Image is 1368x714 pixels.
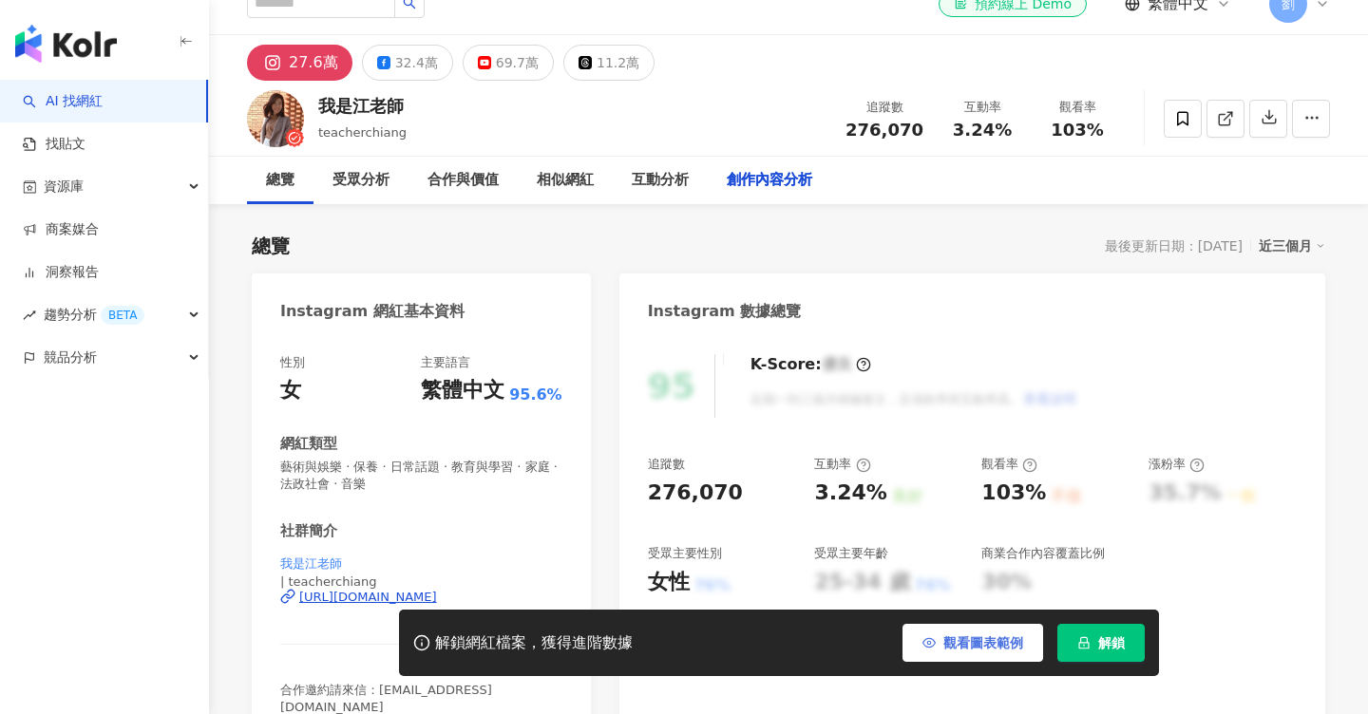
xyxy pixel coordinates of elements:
div: 解鎖網紅檔案，獲得進階數據 [435,633,633,653]
div: 總覽 [266,169,294,192]
div: 互動率 [946,98,1018,117]
a: searchAI 找網紅 [23,92,103,111]
a: 商案媒合 [23,220,99,239]
div: 追蹤數 [648,456,685,473]
button: 觀看圖表範例 [902,624,1043,662]
div: 3.24% [814,479,886,508]
div: 最後更新日期：[DATE] [1105,238,1243,254]
span: 競品分析 [44,336,97,379]
span: teacherchiang [318,125,407,140]
div: 受眾主要性別 [648,545,722,562]
a: [URL][DOMAIN_NAME] [280,589,562,606]
div: 受眾分析 [332,169,389,192]
span: rise [23,309,36,322]
div: 我是江老師 [318,94,407,118]
span: | teacherchiang [280,573,562,591]
span: lock [1077,636,1091,649]
span: 276,070 [845,120,923,140]
div: 11.2萬 [597,49,639,76]
div: 社群簡介 [280,521,337,541]
div: Instagram 網紅基本資料 [280,301,465,322]
div: 性別 [280,354,305,371]
div: [URL][DOMAIN_NAME] [299,589,437,606]
span: 3.24% [953,121,1012,140]
img: logo [15,25,117,63]
a: 洞察報告 [23,263,99,282]
div: 互動分析 [632,169,689,192]
div: K-Score : [750,354,871,375]
span: 解鎖 [1098,635,1125,650]
div: 合作與價值 [427,169,499,192]
div: 漲粉率 [1149,456,1205,473]
div: 近三個月 [1259,234,1325,258]
div: 觀看率 [981,456,1037,473]
div: 觀看率 [1041,98,1113,117]
button: 11.2萬 [563,45,655,81]
span: 資源庫 [44,165,84,208]
div: 女性 [648,568,690,597]
mark: 我是江老師 [280,556,342,571]
div: 103% [981,479,1046,508]
div: 網紅類型 [280,434,337,454]
div: 276,070 [648,479,743,508]
div: 創作內容分析 [727,169,812,192]
button: 解鎖 [1057,624,1145,662]
div: 總覽 [252,233,290,259]
span: 103% [1051,121,1104,140]
button: 69.7萬 [463,45,554,81]
div: 繁體中文 [421,376,504,405]
div: Instagram 數據總覽 [648,301,802,322]
div: 27.6萬 [289,49,338,76]
button: 32.4萬 [362,45,453,81]
div: 女 [280,376,301,405]
span: 合作邀約請來信：[EMAIL_ADDRESS][DOMAIN_NAME] [280,683,492,714]
span: 95.6% [509,385,562,405]
button: 27.6萬 [247,45,352,81]
span: 藝術與娛樂 · 保養 · 日常話題 · 教育與學習 · 家庭 · 法政社會 · 音樂 [280,459,562,493]
span: 觀看圖表範例 [943,635,1023,650]
img: KOL Avatar [247,90,304,147]
div: 主要語言 [421,354,470,371]
span: 趨勢分析 [44,293,144,336]
div: 相似網紅 [537,169,594,192]
div: 商業合作內容覆蓋比例 [981,545,1105,562]
div: 追蹤數 [845,98,923,117]
div: 互動率 [814,456,870,473]
div: BETA [101,306,144,325]
div: 32.4萬 [395,49,438,76]
a: 找貼文 [23,135,85,154]
div: 69.7萬 [496,49,539,76]
div: 受眾主要年齡 [814,545,888,562]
